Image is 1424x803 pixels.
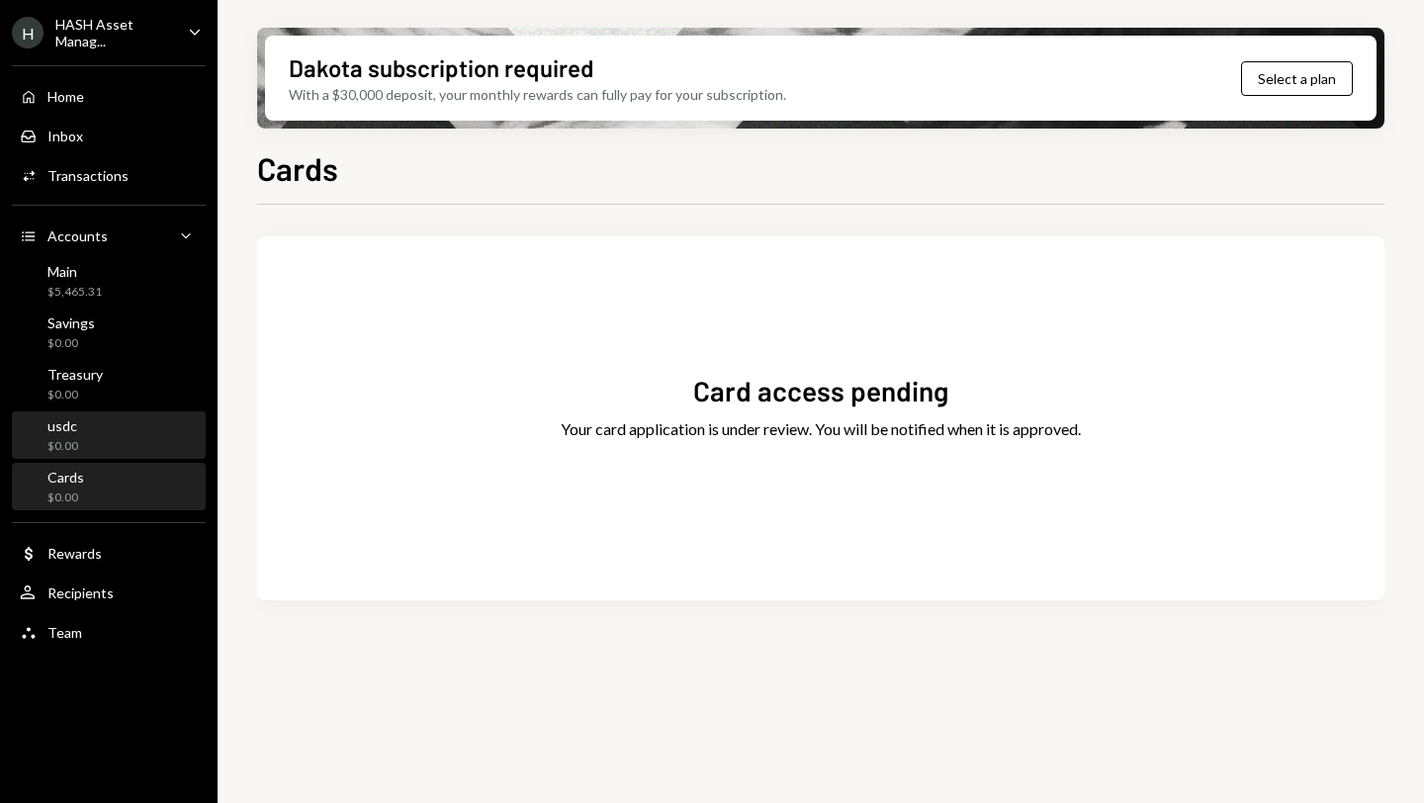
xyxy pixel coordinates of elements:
div: $5,465.31 [47,284,102,301]
div: $0.00 [47,335,95,352]
h1: Cards [257,148,338,188]
a: Inbox [12,118,206,153]
div: Accounts [47,227,108,244]
div: Main [47,263,102,280]
a: Cards$0.00 [12,463,206,510]
a: Recipients [12,575,206,610]
div: Team [47,624,82,641]
a: Main$5,465.31 [12,257,206,305]
div: Inbox [47,128,83,144]
div: Treasury [47,366,103,383]
div: $0.00 [47,438,78,455]
a: Accounts [12,218,206,253]
a: Treasury$0.00 [12,360,206,407]
div: Cards [47,469,84,486]
div: H [12,17,44,48]
a: Transactions [12,157,206,193]
button: Select a plan [1241,61,1353,96]
a: Rewards [12,535,206,571]
div: Card access pending [693,372,948,410]
div: With a $30,000 deposit, your monthly rewards can fully pay for your subscription. [289,84,786,105]
a: Savings$0.00 [12,309,206,356]
a: Team [12,614,206,650]
div: usdc [47,417,78,434]
div: Your card application is under review. You will be notified when it is approved. [561,417,1081,441]
div: Rewards [47,545,102,562]
div: HASH Asset Manag... [55,16,172,49]
div: Savings [47,314,95,331]
div: $0.00 [47,387,103,403]
div: Recipients [47,584,114,601]
div: Dakota subscription required [289,51,593,84]
div: Transactions [47,167,129,184]
a: usdc$0.00 [12,411,206,459]
div: Home [47,88,84,105]
a: Home [12,78,206,114]
div: $0.00 [47,490,84,506]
